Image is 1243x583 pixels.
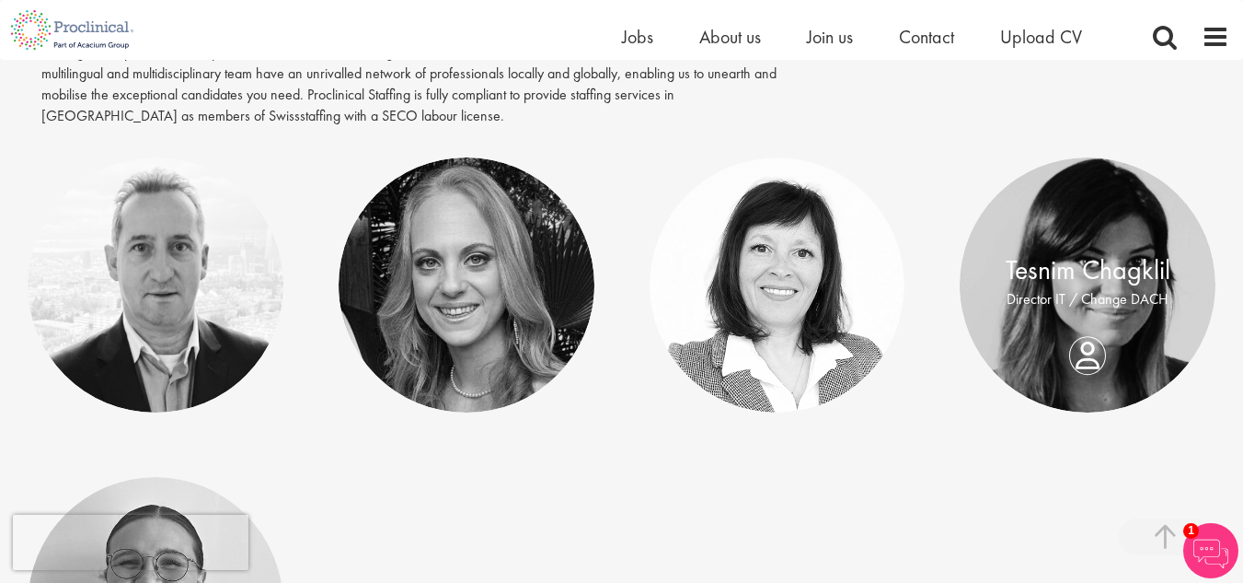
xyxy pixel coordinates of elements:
img: Chatbot [1183,523,1238,578]
a: Jobs [622,25,653,49]
a: Tesnim Chagklil [1006,252,1170,287]
a: About us [699,25,761,49]
p: Director IT / Change DACH [978,290,1197,311]
a: Upload CV [1000,25,1082,49]
a: Join us [807,25,853,49]
a: Contact [899,25,954,49]
span: 1 [1183,523,1199,539]
iframe: reCAPTCHA [13,515,248,570]
p: Based at the [GEOGRAPHIC_DATA] in [GEOGRAPHIC_DATA], with support from our London HQ, the Swiss t... [41,22,806,127]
